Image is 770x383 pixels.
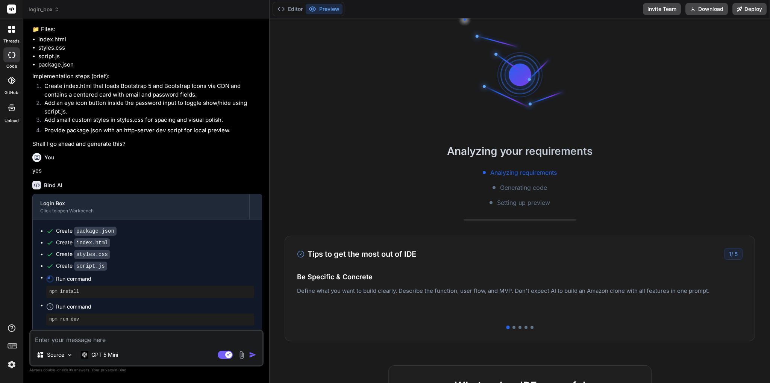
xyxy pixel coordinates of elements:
h3: Tips to get the most out of IDE [297,248,416,260]
button: Deploy [732,3,767,15]
button: Download [685,3,728,15]
h6: Bind AI [44,182,62,189]
code: package.json [74,227,117,236]
p: Source [47,351,64,359]
label: code [6,63,17,70]
p: Shall I go ahead and generate this? [32,140,262,148]
span: 5 [735,251,738,257]
code: styles.css [74,250,110,259]
li: script.js [38,52,262,61]
li: Create index.html that loads Bootstrap 5 and Bootstrap Icons via CDN and contains a centered card... [38,82,262,99]
span: login_box [29,6,59,13]
button: Preview [306,4,343,14]
button: Login BoxClick to open Workbench [33,194,249,219]
li: Add small custom styles in styles.css for spacing and visual polish. [38,116,262,126]
button: Editor [274,4,306,14]
button: Invite Team [643,3,681,15]
p: yes [32,167,262,175]
span: privacy [101,368,114,372]
h4: Be Specific & Concrete [297,272,743,282]
pre: npm run dev [49,316,251,322]
img: icon [249,351,256,359]
span: Setting up preview [497,198,550,207]
img: GPT 5 Mini [81,351,88,358]
span: 1 [729,251,731,257]
div: Create [56,250,110,258]
label: Upload [5,118,19,124]
div: Create [56,239,110,247]
h6: You [44,154,55,161]
img: Pick Models [67,352,73,358]
p: Implementation steps (brief): [32,72,262,81]
img: settings [5,358,18,371]
div: Click to open Workbench [40,208,242,214]
div: Login Box [40,200,242,207]
span: Run command [56,275,254,283]
li: index.html [38,35,262,44]
span: Generating code [500,183,547,192]
li: styles.css [38,44,262,52]
img: attachment [237,351,246,359]
p: Always double-check its answers. Your in Bind [29,366,264,374]
label: GitHub [5,89,18,96]
div: Create [56,227,117,235]
li: Provide package.json with an http-server dev script for local preview. [38,126,262,137]
li: Add an eye icon button inside the password input to toggle show/hide using script.js. [38,99,262,116]
span: Run command [56,303,254,310]
label: threads [3,38,20,44]
li: package.json [38,61,262,69]
p: GPT 5 Mini [91,351,118,359]
span: Analyzing requirements [490,168,557,177]
code: index.html [74,238,110,247]
pre: npm install [49,289,251,295]
div: Create [56,262,107,270]
div: / [724,248,743,260]
h2: Analyzing your requirements [270,143,770,159]
code: script.js [74,262,107,271]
